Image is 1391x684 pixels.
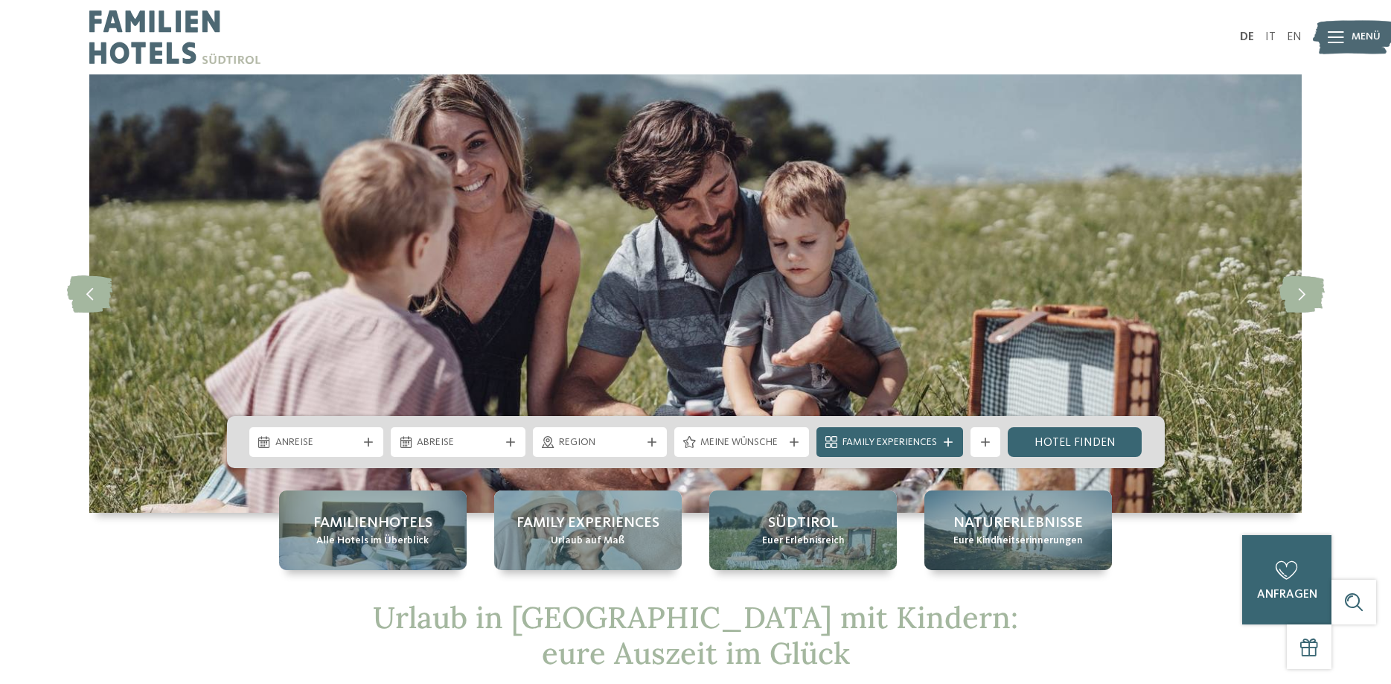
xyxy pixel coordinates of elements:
[1008,427,1142,457] a: Hotel finden
[313,513,432,534] span: Familienhotels
[953,513,1083,534] span: Naturerlebnisse
[700,435,783,450] span: Meine Wünsche
[1265,31,1276,43] a: IT
[89,74,1302,513] img: Urlaub in Südtirol mit Kindern – ein unvergessliches Erlebnis
[316,534,429,549] span: Alle Hotels im Überblick
[551,534,624,549] span: Urlaub auf Maß
[517,513,659,534] span: Family Experiences
[275,435,358,450] span: Anreise
[417,435,499,450] span: Abreise
[1257,589,1317,601] span: anfragen
[762,534,845,549] span: Euer Erlebnisreich
[1287,31,1302,43] a: EN
[842,435,937,450] span: Family Experiences
[279,490,467,570] a: Urlaub in Südtirol mit Kindern – ein unvergessliches Erlebnis Familienhotels Alle Hotels im Überb...
[768,513,838,534] span: Südtirol
[953,534,1083,549] span: Eure Kindheitserinnerungen
[373,598,1018,672] span: Urlaub in [GEOGRAPHIC_DATA] mit Kindern: eure Auszeit im Glück
[1240,31,1254,43] a: DE
[1242,535,1331,624] a: anfragen
[1352,30,1381,45] span: Menü
[494,490,682,570] a: Urlaub in Südtirol mit Kindern – ein unvergessliches Erlebnis Family Experiences Urlaub auf Maß
[924,490,1112,570] a: Urlaub in Südtirol mit Kindern – ein unvergessliches Erlebnis Naturerlebnisse Eure Kindheitserinn...
[709,490,897,570] a: Urlaub in Südtirol mit Kindern – ein unvergessliches Erlebnis Südtirol Euer Erlebnisreich
[559,435,642,450] span: Region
